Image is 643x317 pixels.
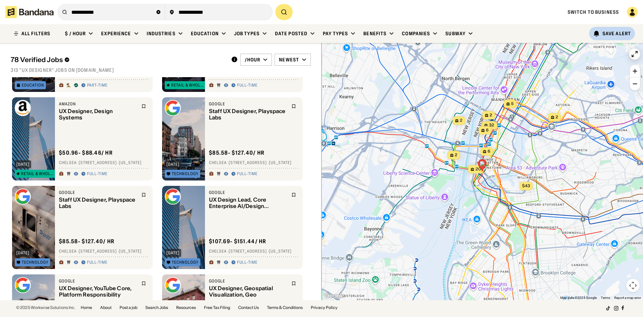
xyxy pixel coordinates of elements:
[209,238,267,245] div: $ 107.69 - $151.44 / hr
[209,285,287,298] div: UX Designer, Geospatial Visualization, Geo
[568,9,619,15] a: Switch to Business
[237,83,258,88] div: Full-time
[87,171,108,177] div: Full-time
[191,31,219,37] div: Education
[209,249,299,254] div: Chelsea · [STREET_ADDRESS] · [US_STATE]
[172,260,199,264] div: Technology
[120,306,137,310] a: Post a job
[488,149,490,154] span: 6
[59,249,149,254] div: Chelsea · [STREET_ADDRESS] · [US_STATE]
[460,118,462,123] span: 2
[166,162,180,166] div: [DATE]
[560,296,597,300] span: Map data ©2025 Google
[11,77,311,300] div: grid
[245,57,261,63] div: /hour
[490,112,492,118] span: 2
[209,190,287,195] div: Google
[59,190,137,195] div: Google
[489,122,494,128] span: 32
[209,149,265,156] div: $ 85.58 - $127.40 / hr
[209,108,287,121] div: Staff UX Designer, Playspace Labs
[65,31,86,37] div: $ / hour
[59,285,137,298] div: UX Designer, YouTube Core, Platform Responsibility
[172,172,199,176] div: Technology
[59,101,137,107] div: Amazon
[59,197,137,209] div: Staff UX Designer, Playspace Labs
[147,31,175,37] div: Industries
[476,166,481,172] span: 20
[455,152,457,158] span: 2
[238,306,259,310] a: Contact Us
[21,172,55,176] div: Retail & Wholesale
[522,183,530,188] span: $43
[165,277,181,293] img: Google logo
[87,83,108,88] div: Part-time
[267,306,303,310] a: Terms & Conditions
[445,31,466,37] div: Subway
[171,83,205,87] div: Retail & Wholesale
[323,292,345,300] img: Google
[486,127,489,133] span: 6
[209,160,299,166] div: Chelsea · [STREET_ADDRESS] · [US_STATE]
[59,108,137,121] div: UX Designer, Design Systems
[11,67,311,73] div: 313 "ux designer" jobs on [DOMAIN_NAME]
[323,31,348,37] div: Pay Types
[59,149,113,156] div: $ 50.96 - $88.46 / hr
[16,251,29,255] div: [DATE]
[59,278,137,284] div: Google
[11,56,226,64] div: 78 Verified Jobs
[59,238,115,245] div: $ 85.58 - $127.40 / hr
[101,31,131,37] div: Experience
[279,57,299,63] div: Newest
[237,260,258,265] div: Full-time
[209,278,287,284] div: Google
[87,260,108,265] div: Full-time
[166,251,180,255] div: [DATE]
[209,197,287,209] div: UX Design Lead, Core Enterprise AI/Design Systems
[275,31,307,37] div: Date Posted
[176,306,196,310] a: Resources
[204,306,230,310] a: Free Tax Filing
[145,306,168,310] a: Search Jobs
[602,31,631,37] div: Save Alert
[21,31,50,36] div: ALL FILTERS
[15,277,31,293] img: Google logo
[209,101,287,107] div: Google
[5,6,54,18] img: Bandana logotype
[363,31,386,37] div: Benefits
[165,100,181,116] img: Google logo
[16,306,75,310] div: © 2025 Workwise Solutions Inc.
[22,83,44,87] div: Education
[237,171,258,177] div: Full-time
[511,101,514,107] span: 5
[402,31,430,37] div: Companies
[59,160,149,166] div: Chelsea · [STREET_ADDRESS] · [US_STATE]
[234,31,260,37] div: Job Types
[100,306,112,310] a: About
[81,306,92,310] a: Home
[614,296,641,300] a: Report a map error
[556,114,558,120] span: 2
[16,162,29,166] div: [DATE]
[601,296,610,300] a: Terms (opens in new tab)
[626,279,640,292] button: Map camera controls
[15,189,31,205] img: Google logo
[165,189,181,205] img: Google logo
[311,306,338,310] a: Privacy Policy
[22,260,49,264] div: Technology
[323,292,345,300] a: Open this area in Google Maps (opens a new window)
[15,100,31,116] img: Amazon logo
